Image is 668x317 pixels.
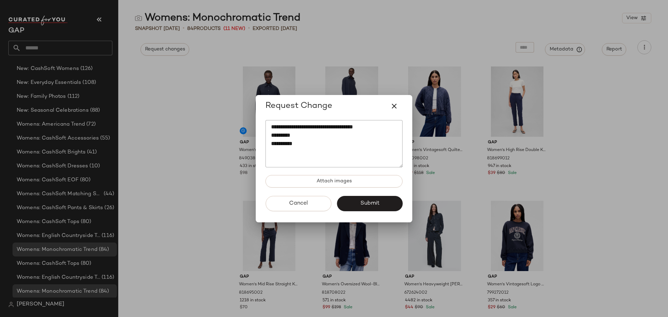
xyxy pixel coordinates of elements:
button: Attach images [265,175,403,188]
span: Request Change [265,101,332,112]
span: Attach images [316,179,352,184]
span: Cancel [289,200,308,207]
button: Submit [337,196,403,211]
button: Cancel [265,196,331,211]
span: Submit [360,200,379,207]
